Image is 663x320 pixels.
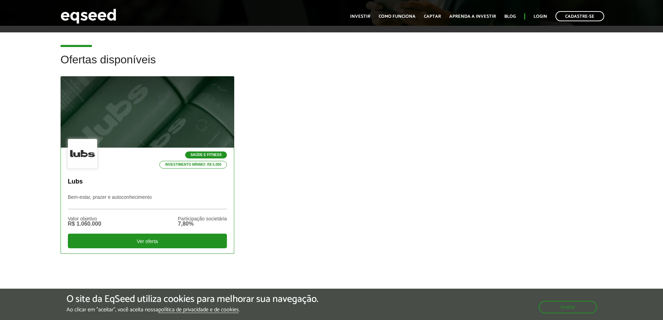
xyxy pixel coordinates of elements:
a: Investir [350,14,370,19]
a: Login [534,14,547,19]
a: Saúde e Fitness Investimento mínimo: R$ 5.000 Lubs Bem-estar, prazer e autoconhecimento Valor obj... [61,76,234,253]
a: política de privacidade e de cookies [158,307,239,313]
div: Valor objetivo [68,216,101,221]
a: Cadastre-se [555,11,604,21]
div: R$ 1.060.000 [68,221,101,227]
p: Ao clicar em "aceitar", você aceita nossa . [66,306,318,313]
a: Aprenda a investir [449,14,496,19]
img: EqSeed [61,7,116,25]
a: Captar [424,14,441,19]
p: Lubs [68,178,227,186]
button: Aceitar [539,301,597,313]
div: Ver oferta [68,234,227,248]
h5: O site da EqSeed utiliza cookies para melhorar sua navegação. [66,294,318,305]
div: Participação societária [178,216,227,221]
p: Bem-estar, prazer e autoconhecimento [68,194,227,209]
p: Saúde e Fitness [185,151,227,158]
h2: Ofertas disponíveis [61,54,603,76]
a: Como funciona [379,14,416,19]
a: Blog [504,14,516,19]
div: 7,80% [178,221,227,227]
p: Investimento mínimo: R$ 5.000 [159,161,227,169]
